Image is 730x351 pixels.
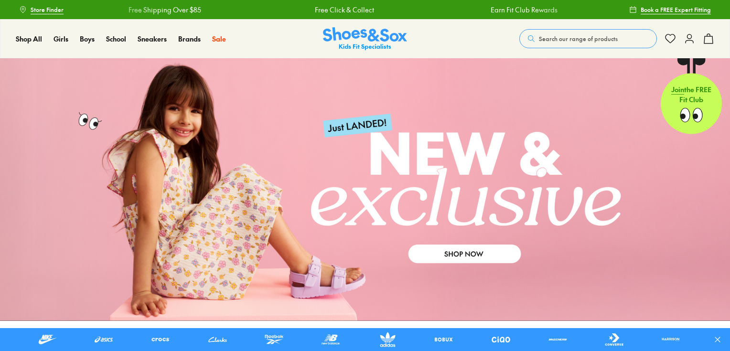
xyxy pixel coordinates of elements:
[212,34,226,43] span: Sale
[80,34,95,43] span: Boys
[16,34,42,43] span: Shop All
[314,5,374,15] a: Free Click & Collect
[212,34,226,44] a: Sale
[323,27,407,51] a: Shoes & Sox
[106,34,126,44] a: School
[138,34,167,43] span: Sneakers
[19,1,64,18] a: Store Finder
[178,34,201,44] a: Brands
[539,34,618,43] span: Search our range of products
[31,5,64,14] span: Store Finder
[641,5,711,14] span: Book a FREE Expert Fitting
[106,34,126,43] span: School
[128,5,201,15] a: Free Shipping Over $85
[178,34,201,43] span: Brands
[323,27,407,51] img: SNS_Logo_Responsive.svg
[519,29,657,48] button: Search our range of products
[490,5,557,15] a: Earn Fit Club Rewards
[661,58,722,134] a: Jointhe FREE Fit Club
[661,77,722,112] p: the FREE Fit Club
[54,34,68,44] a: Girls
[16,34,42,44] a: Shop All
[80,34,95,44] a: Boys
[138,34,167,44] a: Sneakers
[671,85,684,94] span: Join
[54,34,68,43] span: Girls
[629,1,711,18] a: Book a FREE Expert Fitting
